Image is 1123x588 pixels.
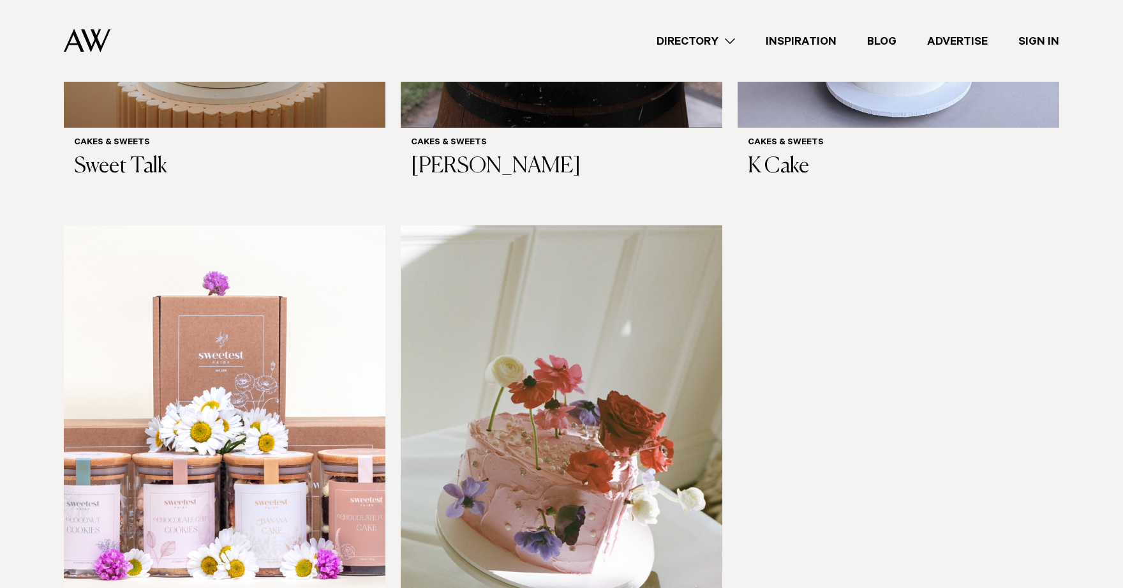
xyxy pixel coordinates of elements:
h6: Cakes & Sweets [411,138,712,149]
h3: [PERSON_NAME] [411,154,712,180]
a: Advertise [912,33,1003,50]
h3: K Cake [748,154,1049,180]
h6: Cakes & Sweets [748,138,1049,149]
a: Inspiration [750,33,852,50]
a: Sign In [1003,33,1075,50]
a: Directory [641,33,750,50]
img: Auckland Weddings Logo [64,29,110,52]
h3: Sweet Talk [74,154,375,180]
a: Blog [852,33,912,50]
h6: Cakes & Sweets [74,138,375,149]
